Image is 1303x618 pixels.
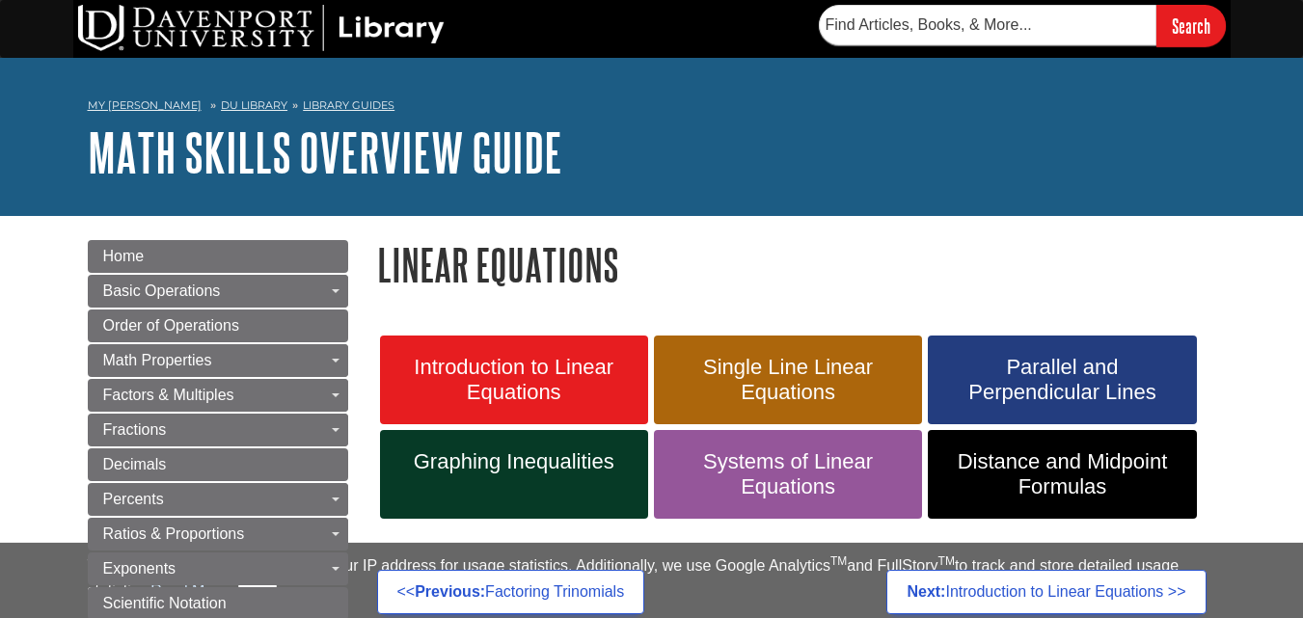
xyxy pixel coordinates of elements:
[88,518,348,551] a: Ratios & Proportions
[103,491,164,507] span: Percents
[380,430,648,519] a: Graphing Inequalities
[654,336,922,424] a: Single Line Linear Equations
[819,5,1226,46] form: Searches DU Library's articles, books, and more
[886,570,1206,614] a: Next:Introduction to Linear Equations >>
[394,355,634,405] span: Introduction to Linear Equations
[942,449,1181,499] span: Distance and Midpoint Formulas
[380,336,648,424] a: Introduction to Linear Equations
[907,583,945,600] strong: Next:
[668,449,908,499] span: Systems of Linear Equations
[303,98,394,112] a: Library Guides
[103,421,167,438] span: Fractions
[103,317,239,334] span: Order of Operations
[103,595,227,611] span: Scientific Notation
[88,240,348,273] a: Home
[942,355,1181,405] span: Parallel and Perpendicular Lines
[103,248,145,264] span: Home
[415,583,485,600] strong: Previous:
[377,570,645,614] a: <<Previous:Factoring Trinomials
[654,430,922,519] a: Systems of Linear Equations
[88,414,348,446] a: Fractions
[88,448,348,481] a: Decimals
[88,93,1216,123] nav: breadcrumb
[88,379,348,412] a: Factors & Multiples
[103,352,212,368] span: Math Properties
[103,282,221,299] span: Basic Operations
[394,449,634,474] span: Graphing Inequalities
[819,5,1156,45] input: Find Articles, Books, & More...
[88,309,348,342] a: Order of Operations
[668,355,908,405] span: Single Line Linear Equations
[1156,5,1226,46] input: Search
[377,240,1216,289] h1: Linear Equations
[88,344,348,377] a: Math Properties
[88,483,348,516] a: Percents
[103,456,167,472] span: Decimals
[88,122,562,182] a: Math Skills Overview Guide
[88,552,348,585] a: Exponents
[928,336,1196,424] a: Parallel and Perpendicular Lines
[103,387,234,403] span: Factors & Multiples
[103,560,176,577] span: Exponents
[928,430,1196,519] a: Distance and Midpoint Formulas
[78,5,445,51] img: DU Library
[88,275,348,308] a: Basic Operations
[221,98,287,112] a: DU Library
[88,97,202,114] a: My [PERSON_NAME]
[103,525,245,542] span: Ratios & Proportions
